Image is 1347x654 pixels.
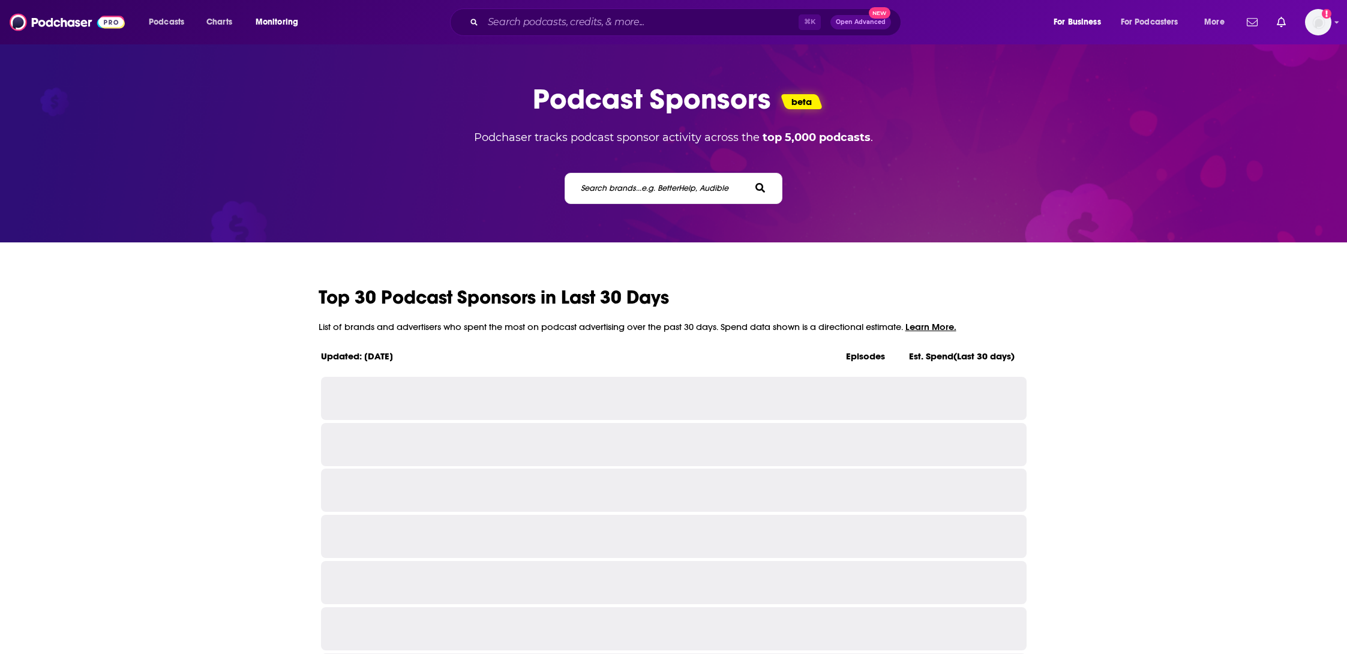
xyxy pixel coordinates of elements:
[1272,12,1291,32] a: Show notifications dropdown
[1196,13,1240,32] button: open menu
[455,131,892,144] p: Podchaser tracks podcast sponsor activity across the .
[1113,13,1196,32] button: open menu
[319,321,1029,332] p: List of brands and advertisers who spent the most on podcast advertising over the past 30 days. S...
[869,7,890,19] span: New
[140,13,200,32] button: open menu
[791,96,812,107] p: beta
[206,14,232,31] span: Charts
[909,350,1015,362] p: Est. Spend
[321,350,822,362] p: Updated: [DATE]
[149,14,184,31] span: Podcasts
[905,321,956,332] span: Learn More.
[199,13,239,32] a: Charts
[953,350,1015,362] span: (Last 30 days)
[1045,13,1116,32] button: open menu
[1322,9,1331,19] svg: Add a profile image
[830,15,891,29] button: Open AdvancedNew
[1204,14,1225,31] span: More
[763,131,871,144] b: top 5,000 podcasts
[483,13,799,32] input: Search podcasts, credits, & more...
[1242,12,1262,32] a: Show notifications dropdown
[846,350,885,362] p: Episodes
[256,14,298,31] span: Monitoring
[1305,9,1331,35] img: User Profile
[799,14,821,30] span: ⌘ K
[1121,14,1178,31] span: For Podcasters
[10,11,125,34] img: Podchaser - Follow, Share and Rate Podcasts
[533,82,771,116] p: Podcast Sponsors
[1054,14,1101,31] span: For Business
[641,183,728,193] span: e.g. BetterHelp, Audible
[1305,9,1331,35] button: Show profile menu
[319,286,1029,309] h2: Top 30 Podcast Sponsors in Last 30 Days
[581,183,728,193] label: Search brands...
[247,13,314,32] button: open menu
[1305,9,1331,35] span: Logged in as edeason
[836,19,886,25] span: Open Advanced
[461,8,913,36] div: Search podcasts, credits, & more...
